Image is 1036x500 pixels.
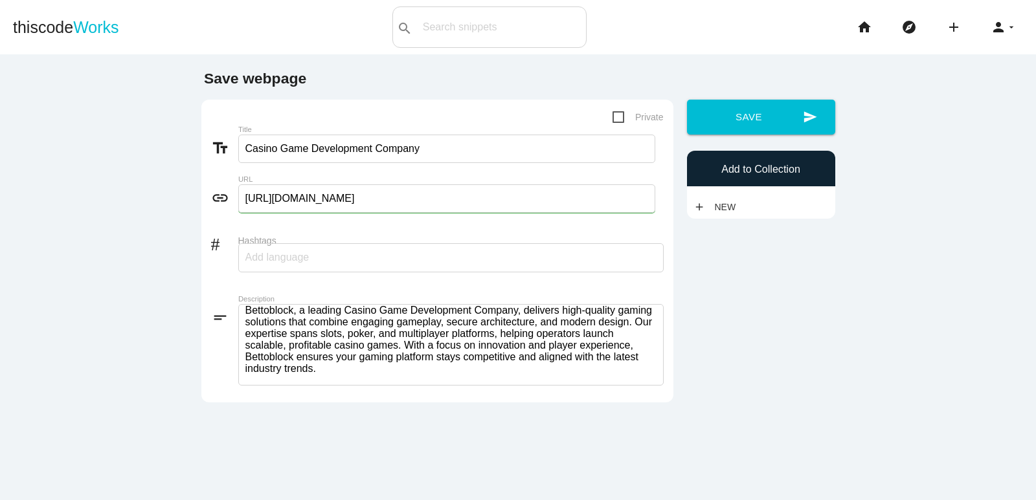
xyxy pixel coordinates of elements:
i: explore [901,6,917,48]
i: search [397,8,412,49]
a: thiscodeWorks [13,6,119,48]
input: Add language [245,244,323,271]
input: Search snippets [416,14,586,41]
a: addNew [693,195,743,219]
span: Private [613,109,664,125]
label: Title [238,125,579,134]
button: search [393,7,416,47]
label: Description [238,295,579,303]
input: What does this link to? [238,135,655,163]
i: # [211,232,238,250]
i: add [693,195,705,219]
i: link [211,189,238,207]
label: Hashtags [238,235,664,246]
b: Save webpage [204,70,306,87]
i: short_text [211,309,238,327]
span: Works [73,18,118,36]
i: person [991,6,1006,48]
i: arrow_drop_down [1006,6,1017,48]
button: sendSave [687,100,835,135]
i: home [857,6,872,48]
label: URL [238,175,579,184]
i: text_fields [211,139,238,157]
h6: Add to Collection [693,164,829,175]
input: Enter link to webpage [238,184,655,213]
i: send [803,100,817,135]
i: add [946,6,962,48]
